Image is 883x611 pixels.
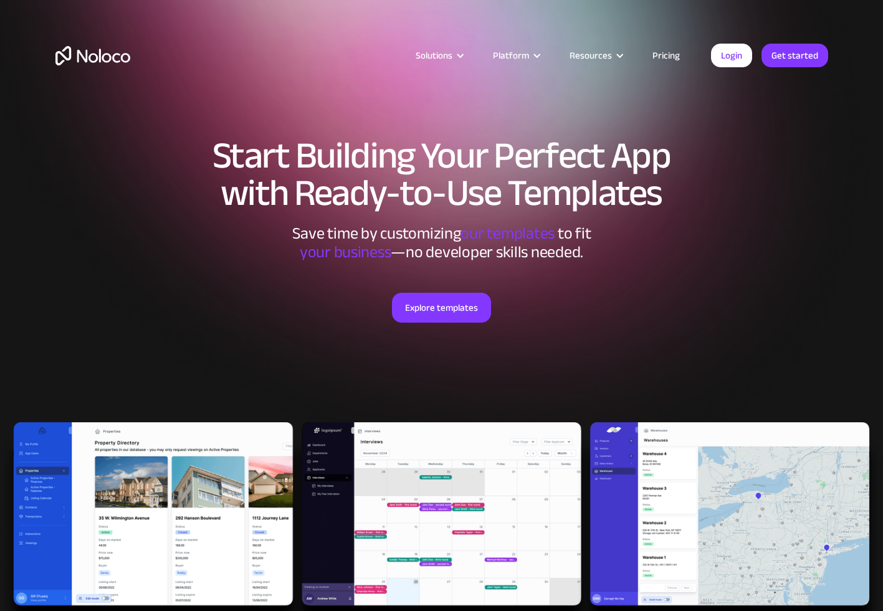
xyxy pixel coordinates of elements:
[570,47,612,64] div: Resources
[761,44,828,67] a: Get started
[300,237,391,267] span: your business
[477,47,554,64] div: Platform
[416,47,452,64] div: Solutions
[554,47,637,64] div: Resources
[461,218,555,249] span: our templates
[711,44,752,67] a: Login
[55,137,828,212] h1: Start Building Your Perfect App with Ready-to-Use Templates
[493,47,529,64] div: Platform
[400,47,477,64] div: Solutions
[637,47,695,64] a: Pricing
[392,293,491,323] a: Explore templates
[255,224,629,262] div: Save time by customizing to fit ‍ —no developer skills needed.
[55,46,130,65] a: home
